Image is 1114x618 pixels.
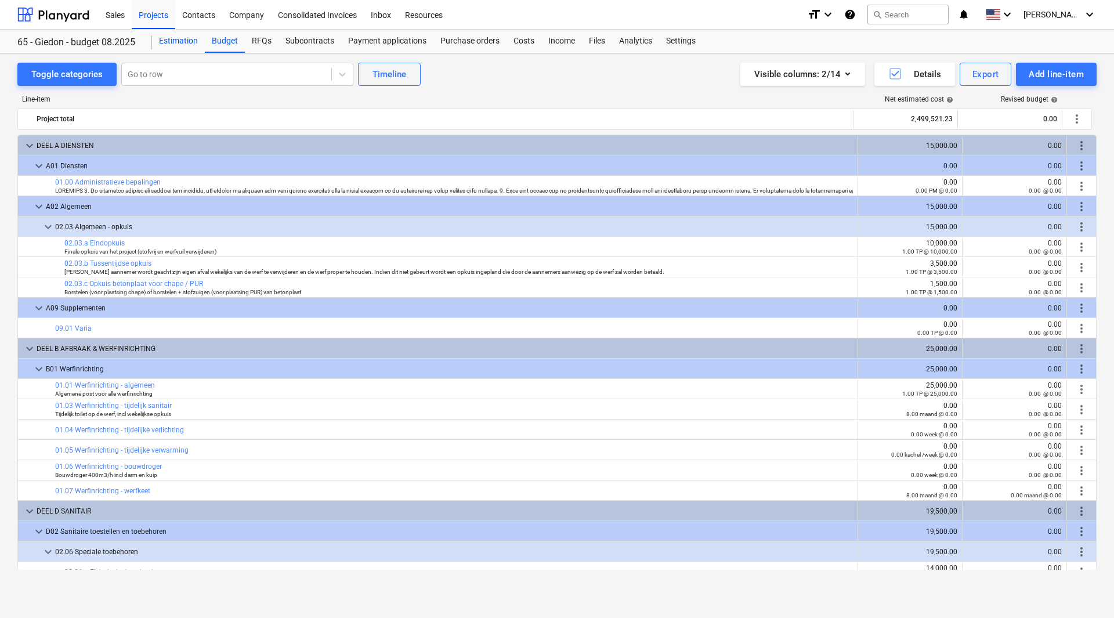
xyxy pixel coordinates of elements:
i: format_size [807,8,821,21]
div: 0.00 [967,381,1062,397]
span: More actions [1075,464,1088,478]
a: 01.07 Werfinrichting - werfkeet [55,487,150,495]
div: 25,000.00 [863,345,957,353]
div: 0.00 [967,178,1062,194]
a: Payment applications [341,30,433,53]
small: Elke aannemer wordt geacht zijn eigen afval wekelijks van de werf te verwijderen en de werf prope... [64,269,664,275]
div: 15,000.00 [863,142,957,150]
div: 0.00 [863,442,957,458]
span: keyboard_arrow_down [41,220,55,234]
i: keyboard_arrow_down [1000,8,1014,21]
span: keyboard_arrow_down [32,362,46,376]
span: More actions [1075,504,1088,518]
div: 0.00 [967,422,1062,438]
div: 0.00 [863,162,957,170]
span: More actions [1075,362,1088,376]
div: 0.00 [863,304,957,312]
small: 0.00 @ 0.00 [1029,248,1062,255]
small: 0.00 @ 0.00 [1029,330,1062,336]
div: 0.00 [967,462,1062,479]
div: 15,000.00 [863,223,957,231]
div: Costs [507,30,541,53]
div: 0.00 [967,304,1062,312]
span: More actions [1075,179,1088,193]
div: 0.00 [967,564,1062,580]
a: 01.01 Werfinrichting - algemeen [55,381,155,389]
div: 0.00 [967,239,1062,255]
a: 01.04 Werfinrichting - tijdelijke verlichting [55,426,184,434]
small: 8.00 maand @ 0.00 [906,411,957,417]
div: 02.03 Algemeen - opkuis [55,218,853,236]
a: Income [541,30,582,53]
small: 0.00 @ 0.00 [1029,472,1062,478]
div: Add line-item [1029,67,1084,82]
small: Tijdelijk toilet op de werf, incl wekelijkse opkuis [55,411,171,417]
div: 25,000.00 [863,365,957,373]
small: 0.00 kachel /week @ 0.00 [891,451,957,458]
button: Timeline [358,63,421,86]
span: More actions [1075,403,1088,417]
a: 02.06.a Elektrische handendroger [64,568,169,576]
div: Visible columns : 2/14 [754,67,851,82]
span: keyboard_arrow_down [23,504,37,518]
div: 15,000.00 [863,203,957,211]
small: 8.00 maand @ 0.00 [906,492,957,498]
small: 0.00 @ 0.00 [1029,411,1062,417]
div: B01 Werfinrichting [46,360,853,378]
div: DEEL B AFBRAAK & WERFINRICHTING [37,339,853,358]
span: More actions [1070,112,1084,126]
span: keyboard_arrow_down [32,159,46,173]
i: Knowledge base [844,8,856,21]
small: 0.00 @ 0.00 [1029,451,1062,458]
div: 1,500.00 [863,280,957,296]
div: 0.00 [967,203,1062,211]
span: More actions [1075,545,1088,559]
div: 0.00 [967,365,1062,373]
div: 0.00 [967,548,1062,556]
div: 0.00 [967,320,1062,337]
span: keyboard_arrow_down [32,301,46,315]
a: Analytics [612,30,659,53]
div: 0.00 [967,162,1062,170]
a: 02.03.b Tussentijdse opkuis [64,259,151,268]
small: 0.00 maand @ 0.00 [1011,492,1062,498]
div: 02.06 Speciale toebehoren [55,543,853,561]
div: 0.00 [863,178,957,194]
div: Line-item [17,95,854,103]
span: keyboard_arrow_down [32,525,46,539]
div: Project total [37,110,848,128]
div: 65 - Giedon - budget 08.2025 [17,37,138,49]
div: Budget [205,30,245,53]
small: 0.00 @ 0.00 [1029,269,1062,275]
small: 0.00 TP @ 0.00 [917,330,957,336]
div: 0.00 [863,320,957,337]
div: 3,500.00 [863,259,957,276]
small: Finale opkuis van het project (stofvrij en werfvuil verwijderen) [64,248,216,255]
a: Subcontracts [278,30,341,53]
button: Add line-item [1016,63,1097,86]
div: Settings [659,30,703,53]
a: 02.03.a Eindopkuis [64,239,125,247]
div: A02 Algemeen [46,197,853,216]
div: 0.00 [967,223,1062,231]
div: 0.00 [967,442,1062,458]
a: Files [582,30,612,53]
a: 01.00 Administratieve bepalingen [55,178,161,186]
button: Toggle categories [17,63,117,86]
div: 25,000.00 [863,381,957,397]
a: Purchase orders [433,30,507,53]
div: RFQs [245,30,278,53]
span: More actions [1075,484,1088,498]
span: More actions [1075,301,1088,315]
i: keyboard_arrow_down [1083,8,1097,21]
a: 02.03.c Opkuis betonplaat voor chape / PUR [64,280,203,288]
small: Borstelen (voor plaatsing chape) of borstelen + stofzuigen (voor plaatsing PUR) van betonplaat [64,289,301,295]
small: Bouwdroger 400m3/h incl darm en kuip [55,472,157,478]
span: More actions [1075,321,1088,335]
div: 0.00 [967,259,1062,276]
button: Export [960,63,1012,86]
